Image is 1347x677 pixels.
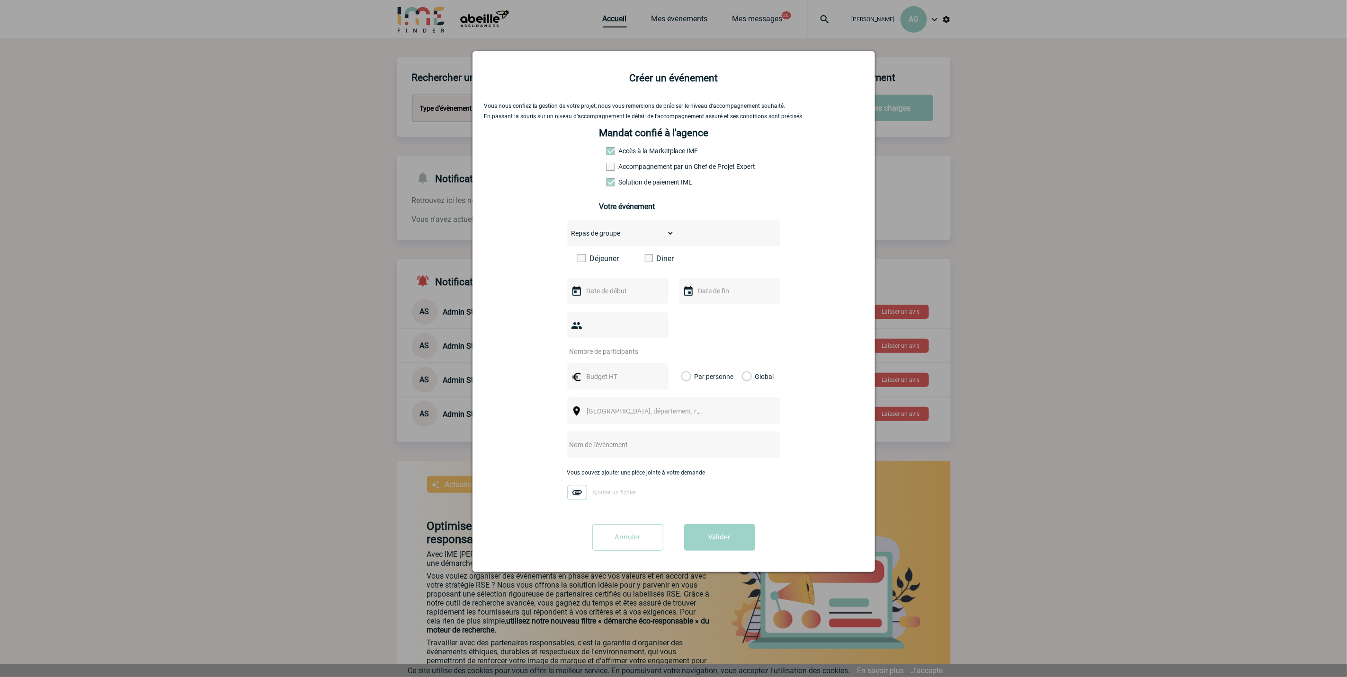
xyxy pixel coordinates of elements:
[484,103,863,109] p: Vous nous confiez la gestion de votre projet, nous vous remercions de préciser le niveau d’accomp...
[607,178,648,186] label: Conformité aux process achat client, Prise en charge de la facturation, Mutualisation de plusieur...
[584,370,650,383] input: Budget HT
[567,439,755,451] input: Nom de l'événement
[567,345,656,358] input: Nombre de participants
[684,524,755,551] button: Valider
[607,147,648,155] label: Accès à la Marketplace IME
[645,254,699,263] label: Diner
[578,254,632,263] label: Déjeuner
[584,285,650,297] input: Date de début
[742,363,748,390] label: Global
[593,489,636,496] span: Ajouter un fichier
[696,285,761,297] input: Date de fin
[681,363,692,390] label: Par personne
[484,113,863,120] p: En passant la souris sur un niveau d’accompagnement le détail de l’accompagnement assuré et ses c...
[567,469,780,476] p: Vous pouvez ajouter une pièce jointe à votre demande
[607,163,648,170] label: Prestation payante
[599,202,748,211] h3: Votre événement
[587,407,719,415] span: [GEOGRAPHIC_DATA], département, région...
[592,524,663,551] input: Annuler
[599,127,708,139] h4: Mandat confié à l'agence
[484,72,863,84] h2: Créer un événement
